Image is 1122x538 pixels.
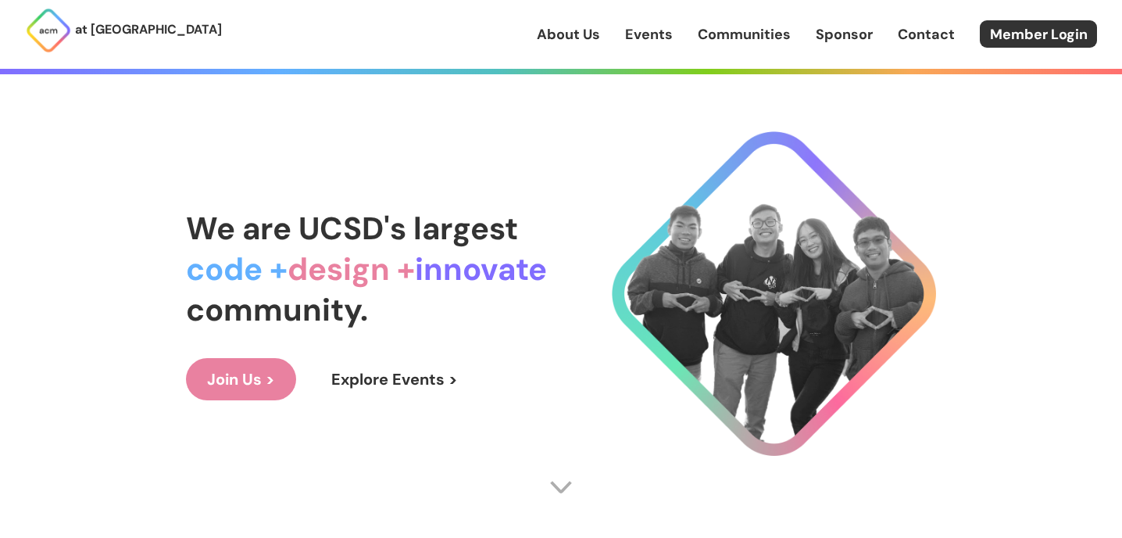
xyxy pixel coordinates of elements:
[537,24,600,45] a: About Us
[75,20,222,40] p: at [GEOGRAPHIC_DATA]
[186,289,368,330] span: community.
[698,24,791,45] a: Communities
[288,249,415,289] span: design +
[816,24,873,45] a: Sponsor
[25,7,72,54] img: ACM Logo
[186,208,518,249] span: We are UCSD's largest
[980,20,1097,48] a: Member Login
[612,131,936,456] img: Cool Logo
[898,24,955,45] a: Contact
[186,249,288,289] span: code +
[415,249,547,289] span: innovate
[25,7,222,54] a: at [GEOGRAPHIC_DATA]
[310,358,479,400] a: Explore Events >
[625,24,673,45] a: Events
[186,358,296,400] a: Join Us >
[549,475,573,499] img: Scroll Arrow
